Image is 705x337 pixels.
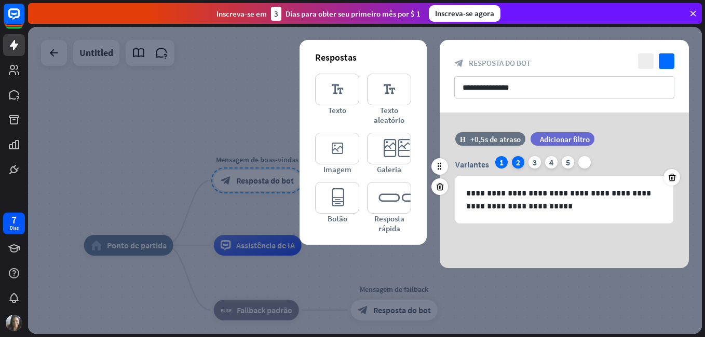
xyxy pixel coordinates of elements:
[469,58,531,68] span: Resposta do bot
[10,224,19,232] div: Dias
[495,156,508,168] div: 1
[578,156,591,168] i: mais
[286,9,421,19] font: Dias para obter seu primeiro mês por $ 1
[216,9,267,19] font: Inscreva-se em
[512,156,524,168] div: 2
[659,53,674,69] i: verificar
[545,156,558,168] div: 4
[8,4,39,35] button: Abra o widget de bate-papo do LiveChat
[470,134,521,144] div: +0,5s de atraso
[454,59,464,68] i: block_bot_response
[11,215,17,224] div: 7
[638,53,654,69] i: fechar
[528,156,541,168] div: 3
[271,7,281,21] div: 3
[562,156,574,168] div: 5
[540,134,590,144] span: Adicionar filtro
[3,213,25,234] a: 7 Dias
[429,5,500,22] div: Inscreva-se agora
[460,135,466,143] i: Hora
[455,159,489,170] span: Variantes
